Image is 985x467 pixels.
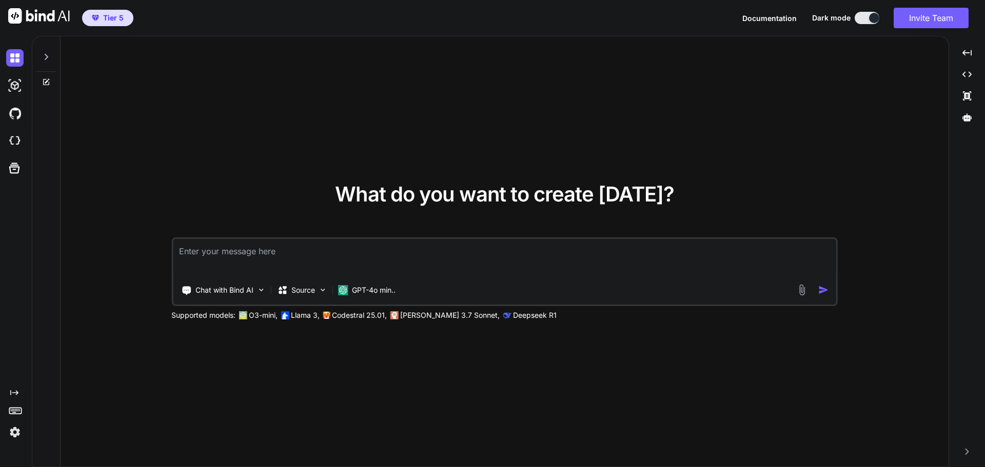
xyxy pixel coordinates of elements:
[894,8,969,28] button: Invite Team
[742,13,797,24] button: Documentation
[171,310,235,320] p: Supported models:
[338,285,348,295] img: GPT-4o mini
[742,14,797,23] span: Documentation
[332,310,387,320] p: Codestral 25.01,
[249,310,278,320] p: O3-mini,
[503,311,511,319] img: claude
[796,284,808,296] img: attachment
[6,77,24,94] img: darkAi-studio
[400,310,500,320] p: [PERSON_NAME] 3.7 Sonnet,
[390,311,398,319] img: claude
[239,311,247,319] img: GPT-4
[257,286,265,294] img: Pick Tools
[335,181,674,207] span: What do you want to create [DATE]?
[291,310,320,320] p: Llama 3,
[8,8,70,24] img: Bind AI
[103,13,124,23] span: Tier 5
[82,10,133,26] button: premiumTier 5
[812,13,851,23] span: Dark mode
[352,285,396,295] p: GPT-4o min..
[291,285,315,295] p: Source
[281,311,289,319] img: Llama2
[6,105,24,122] img: githubDark
[318,286,327,294] img: Pick Models
[6,132,24,150] img: cloudideIcon
[92,15,99,21] img: premium
[323,312,330,319] img: Mistral-AI
[818,285,829,295] img: icon
[6,423,24,441] img: settings
[6,49,24,67] img: darkChat
[513,310,557,320] p: Deepseek R1
[195,285,253,295] p: Chat with Bind AI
